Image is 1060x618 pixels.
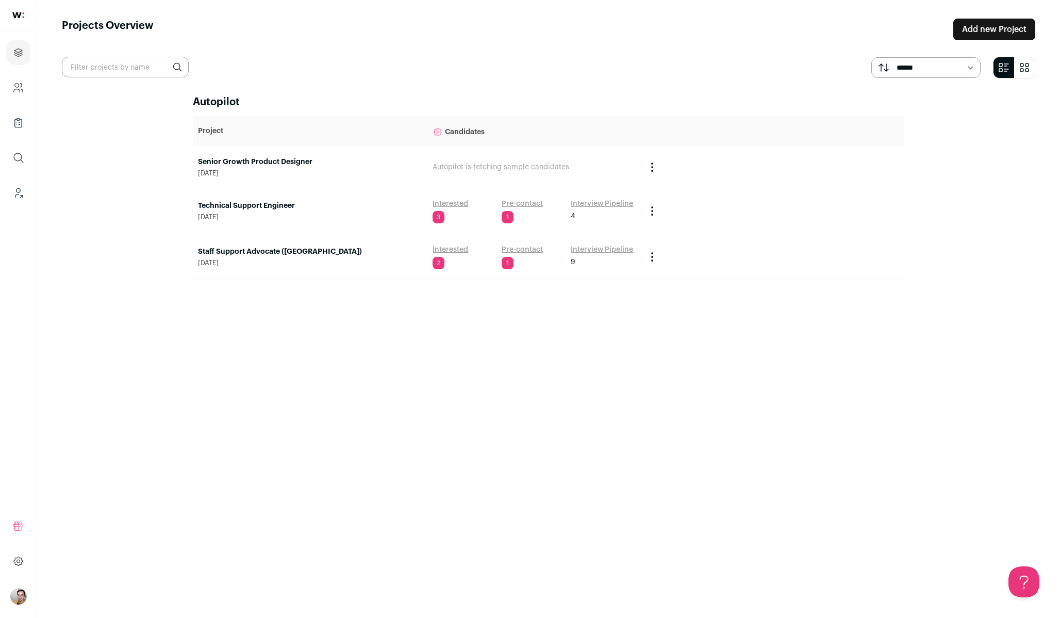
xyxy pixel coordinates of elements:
button: Open dropdown [10,588,27,605]
a: Company and ATS Settings [6,75,30,100]
button: Project Actions [646,251,658,263]
h1: Projects Overview [62,19,154,40]
img: 144000-medium_jpg [10,588,27,605]
a: Add new Project [953,19,1035,40]
a: Interested [433,245,468,255]
a: Senior Growth Product Designer [198,157,422,167]
input: Filter projects by name [62,57,189,77]
a: Company Lists [6,110,30,135]
span: [DATE] [198,259,422,267]
a: Pre-contact [502,199,543,209]
a: Leads (Backoffice) [6,181,30,205]
span: 3 [433,211,444,223]
a: Autopilot is fetching sample candidates [433,164,569,171]
p: Project [198,126,422,136]
button: Project Actions [646,161,658,173]
button: Project Actions [646,205,658,217]
span: 9 [571,257,575,267]
span: [DATE] [198,213,422,221]
span: 4 [571,211,575,221]
span: 1 [502,211,514,223]
a: Interested [433,199,468,209]
a: Pre-contact [502,245,543,255]
span: 1 [502,257,514,269]
span: 2 [433,257,444,269]
h2: Autopilot [193,95,904,109]
img: wellfound-shorthand-0d5821cbd27db2630d0214b213865d53afaa358527fdda9d0ea32b1df1b89c2c.svg [12,12,24,18]
a: Staff Support Advocate ([GEOGRAPHIC_DATA]) [198,247,422,257]
p: Candidates [433,121,636,141]
a: Projects [6,40,30,65]
a: Technical Support Engineer [198,201,422,211]
iframe: Toggle Customer Support [1008,566,1039,597]
span: [DATE] [198,169,422,177]
a: Interview Pipeline [571,245,633,255]
a: Interview Pipeline [571,199,633,209]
